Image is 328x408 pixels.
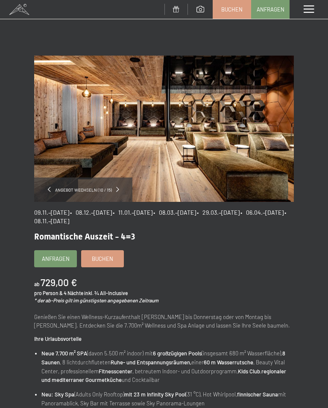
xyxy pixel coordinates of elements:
a: Anfragen [35,251,76,267]
span: inkl. ¾ All-Inclusive [84,290,128,296]
strong: Neu: Sky Spa [41,391,74,398]
span: 09.11.–[DATE] [34,209,69,216]
strong: Neue 7.700 m² SPA [41,350,87,357]
span: Buchen [221,6,243,13]
em: * der ab-Preis gilt im günstigsten angegebenen Zeitraum [34,297,158,303]
img: Romantische Auszeit - 4=3 [34,56,294,202]
span: • 08.03.–[DATE] [153,209,196,216]
strong: mit 23 m Infinity Sky Pool [124,391,186,398]
span: pro Person & [34,290,63,296]
span: Angebot wechseln (10 / 15) [51,187,116,193]
strong: Fitnesscenter [99,368,132,375]
a: Buchen [213,0,251,18]
b: 729,00 € [41,276,77,288]
strong: Ihre Urlaubsvorteile [34,335,82,342]
li: (davon 5.500 m² indoor) mit (insgesamt 680 m² Wasserfläche), , 8 lichtdurchfluteten einer , Beaut... [41,349,294,384]
strong: 60 m Wasserrutsche [204,359,253,366]
span: • 08.12.–[DATE] [70,209,112,216]
li: (Adults Only Rooftop) (31 °C), Hot Whirlpool, mit Panoramablick, Sky Bar mit Terrasse sowie Sky P... [41,390,294,408]
span: • 29.03.–[DATE] [197,209,240,216]
span: • 08.11.–[DATE] [34,209,289,225]
a: Anfragen [252,0,289,18]
span: ab [34,281,40,287]
span: Anfragen [42,255,70,263]
a: Buchen [82,251,123,267]
strong: 6 großzügigen Pools [153,350,202,357]
span: Buchen [92,255,113,263]
strong: 8 Saunen [41,350,285,366]
strong: Kids Club [238,368,260,375]
span: • 11.01.–[DATE] [113,209,152,216]
span: Anfragen [257,6,284,13]
span: 4 Nächte [64,290,83,296]
span: Romantische Auszeit - 4=3 [34,231,135,242]
strong: finnischer Sauna [237,391,278,398]
strong: Ruhe- und Entspannungsräumen, [111,359,191,366]
p: Genießen Sie einen Wellness-Kurzaufenthalt [PERSON_NAME] bis Donnerstag oder von Montag bis [PERS... [34,313,294,331]
span: • 06.04.–[DATE] [240,209,284,216]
